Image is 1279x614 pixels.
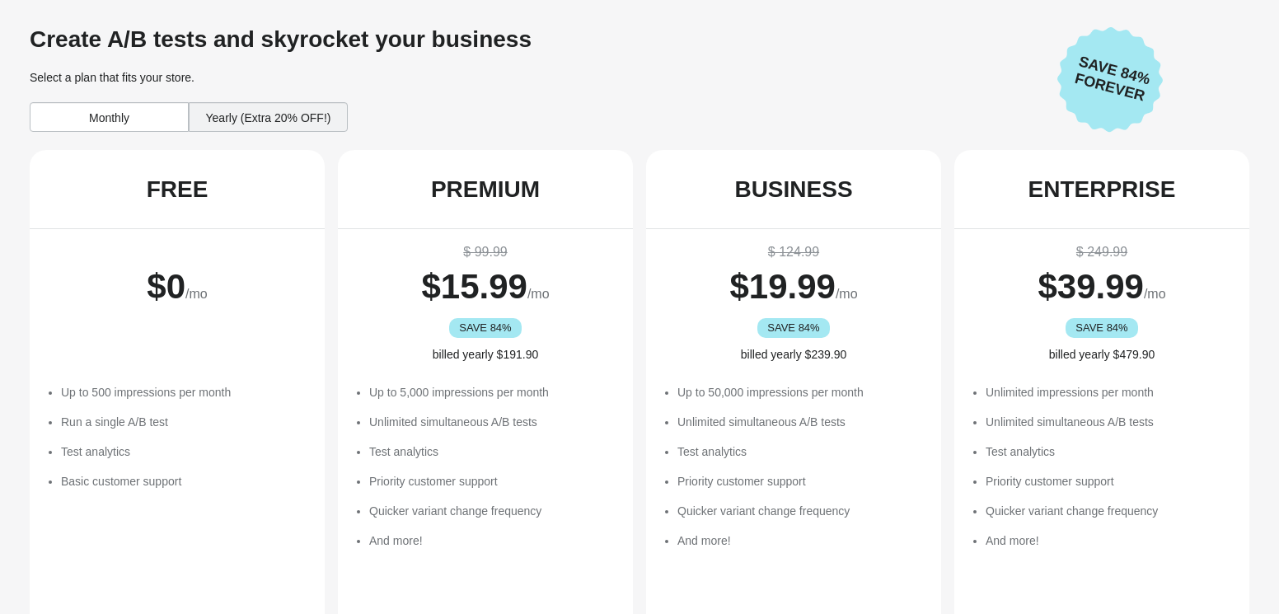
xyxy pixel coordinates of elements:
li: Up to 50,000 impressions per month [677,384,925,401]
li: Unlimited impressions per month [986,384,1233,401]
li: Up to 5,000 impressions per month [369,384,616,401]
li: Run a single A/B test [61,414,308,430]
span: /mo [527,287,550,301]
li: And more! [677,532,925,549]
div: billed yearly $479.90 [971,346,1233,363]
div: $ 249.99 [971,242,1233,262]
li: Priority customer support [369,473,616,490]
img: Save 84% Forever [1057,26,1163,133]
span: Save 84% Forever [1061,50,1162,108]
div: PREMIUM [431,176,540,203]
li: Quicker variant change frequency [369,503,616,519]
div: billed yearly $191.90 [354,346,616,363]
div: billed yearly $239.90 [663,346,925,363]
div: FREE [147,176,208,203]
span: $ 0 [147,267,185,306]
li: Priority customer support [986,473,1233,490]
div: Monthly [30,102,189,132]
span: $ 19.99 [729,267,835,306]
div: ENTERPRISE [1028,176,1176,203]
li: Basic customer support [61,473,308,490]
li: Test analytics [986,443,1233,460]
span: /mo [185,287,208,301]
li: And more! [986,532,1233,549]
li: Priority customer support [677,473,925,490]
div: $ 124.99 [663,242,925,262]
li: Quicker variant change frequency [986,503,1233,519]
span: /mo [1144,287,1166,301]
li: And more! [369,532,616,549]
span: $ 39.99 [1038,267,1143,306]
div: Create A/B tests and skyrocket your business [30,26,1044,53]
div: $ 99.99 [354,242,616,262]
li: Unlimited simultaneous A/B tests [369,414,616,430]
li: Test analytics [677,443,925,460]
div: Yearly (Extra 20% OFF!) [189,102,348,132]
li: Unlimited simultaneous A/B tests [677,414,925,430]
div: SAVE 84% [449,318,522,338]
span: $ 15.99 [421,267,527,306]
li: Test analytics [369,443,616,460]
span: /mo [836,287,858,301]
div: BUSINESS [734,176,852,203]
div: SAVE 84% [757,318,831,338]
li: Test analytics [61,443,308,460]
li: Unlimited simultaneous A/B tests [986,414,1233,430]
div: Select a plan that fits your store. [30,69,1044,86]
div: SAVE 84% [1066,318,1139,338]
li: Up to 500 impressions per month [61,384,308,401]
li: Quicker variant change frequency [677,503,925,519]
